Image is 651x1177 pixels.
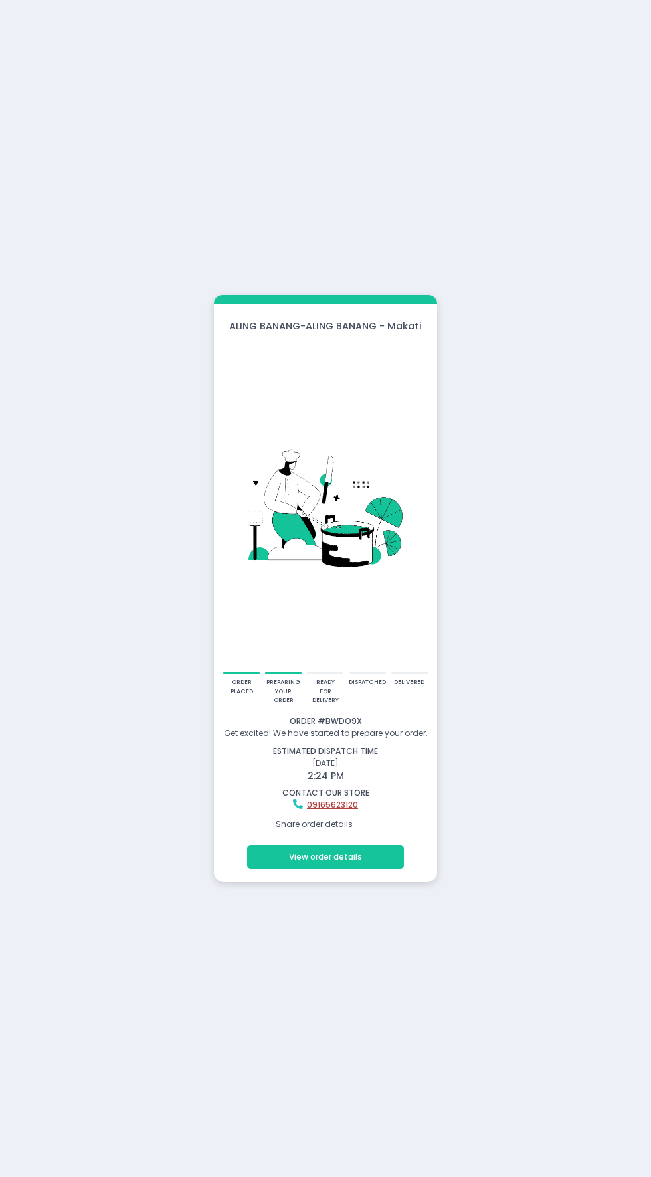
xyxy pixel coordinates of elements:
[216,727,435,739] div: Get excited! We have started to prepare your order.
[225,342,426,672] img: talkie
[307,799,358,810] a: 09165623120
[208,745,444,783] div: [DATE]
[216,715,435,727] div: Order # BWDO9X
[216,787,435,799] div: contact our store
[394,678,424,687] div: delivered
[214,319,437,334] div: ALING BANANG - ALING BANANG - Makati
[247,845,403,869] button: View order details
[349,678,386,687] div: dispatched
[266,678,300,705] div: preparing your order
[311,678,339,705] div: ready for delivery
[308,769,344,782] span: 2:24 PM
[216,813,435,837] div: Share order details
[216,745,435,757] div: estimated dispatch time
[227,678,256,696] div: order placed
